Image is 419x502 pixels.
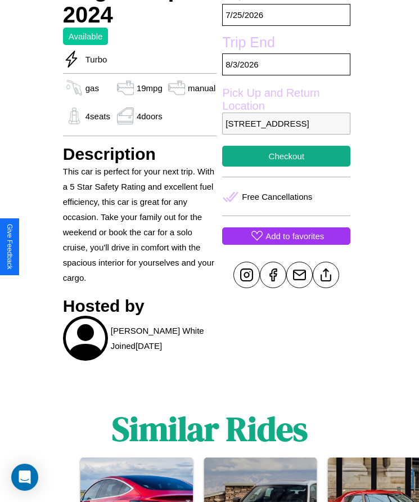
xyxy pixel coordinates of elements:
[114,107,137,124] img: gas
[111,338,162,353] p: Joined [DATE]
[137,109,163,124] p: 4 doors
[69,29,103,44] p: Available
[85,80,99,96] p: gas
[222,4,350,26] p: 7 / 25 / 2026
[222,34,350,53] label: Trip End
[6,224,13,270] div: Give Feedback
[242,189,312,204] p: Free Cancellations
[63,79,85,96] img: gas
[63,145,217,164] h3: Description
[85,109,110,124] p: 4 seats
[112,406,308,452] h1: Similar Rides
[63,164,217,285] p: This car is perfect for your next trip. With a 5 Star Safety Rating and excellent fuel efficiency...
[222,146,350,167] button: Checkout
[63,297,217,316] h3: Hosted by
[222,87,350,113] label: Pick Up and Return Location
[137,80,163,96] p: 19 mpg
[114,79,137,96] img: gas
[80,52,107,67] p: Turbo
[222,227,350,245] button: Add to favorites
[11,464,38,491] div: Open Intercom Messenger
[222,53,350,75] p: 8 / 3 / 2026
[63,107,85,124] img: gas
[265,228,324,244] p: Add to favorites
[111,323,204,338] p: [PERSON_NAME] White
[165,79,188,96] img: gas
[222,113,350,135] p: [STREET_ADDRESS]
[188,80,215,96] p: manual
